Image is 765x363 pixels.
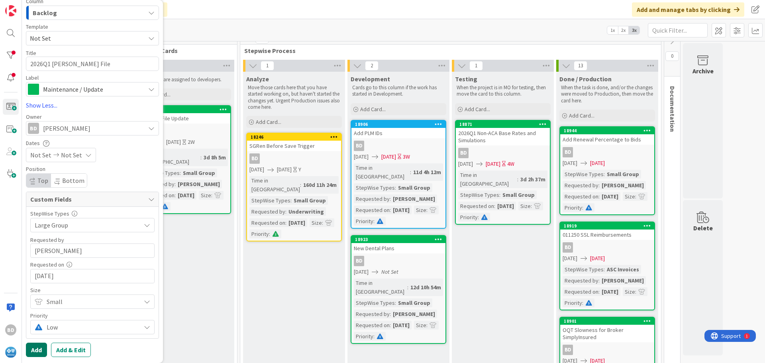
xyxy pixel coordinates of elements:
div: [PERSON_NAME] [391,310,437,318]
div: 2026 SBC File Update [136,113,230,124]
span: [DATE] [486,160,500,168]
span: [DATE] [590,254,605,263]
span: Add Card... [465,106,490,113]
div: 18901OQT Slowness for Broker SimplyInsured [560,318,654,342]
div: BD [458,148,469,158]
div: Priority [354,332,373,341]
a: 18944Add Renewal Percentage to BidsBD[DATE][DATE]StepWise Types:Small GroupRequested by:[PERSON_N... [559,126,655,215]
div: BD [563,242,573,253]
a: 189562026 SBC File UpdateBD[DATE][DATE]2WTime in [GEOGRAPHIC_DATA]:3d 8h 5mStepWise Types:Small G... [135,105,231,214]
span: : [269,230,270,238]
div: BD [351,256,445,266]
div: 18944 [564,128,654,133]
div: 011250 SSL Reimbursements [560,230,654,240]
button: Add [26,343,47,357]
div: Priority [563,298,582,307]
div: Time in [GEOGRAPHIC_DATA] [249,176,300,194]
div: StepWise Types [354,298,395,307]
div: [DATE] [600,287,620,296]
span: : [322,218,323,227]
textarea: 2026Q1 [PERSON_NAME] File [26,57,159,71]
div: [PERSON_NAME] [176,180,222,188]
span: Not Set [61,150,82,160]
span: : [390,206,391,214]
a: 18246SGRen Before Save TriggerBD[DATE][DATE]YTime in [GEOGRAPHIC_DATA]:160d 11h 24mStepWise Types... [246,133,342,241]
span: : [285,207,286,216]
span: 1 [469,61,483,71]
div: 18923 [351,236,445,243]
span: 0 [665,51,679,61]
div: Small Group [292,196,328,205]
span: : [390,194,391,203]
div: [DATE] [391,321,412,330]
span: : [499,190,500,199]
span: : [211,191,212,200]
div: 18906 [351,121,445,128]
input: MM/DD/YYYY [35,269,150,283]
div: BD [563,147,573,157]
div: Priority [249,230,269,238]
div: Priority [30,313,155,318]
span: [DATE] [354,268,369,276]
div: Requested on [563,192,598,201]
span: : [478,213,479,222]
span: Add Card... [360,106,386,113]
div: Size [623,192,635,201]
span: : [582,298,583,307]
span: Add Card... [569,112,594,119]
span: : [373,332,375,341]
div: Size [623,287,635,296]
div: BD [247,153,341,164]
span: Small [47,296,137,307]
span: [PERSON_NAME] [43,124,90,133]
div: BD [354,256,364,266]
span: : [426,206,428,214]
span: [DATE] [354,153,369,161]
span: : [390,310,391,318]
div: 2W [188,138,195,146]
span: : [285,218,286,227]
span: Low [47,322,137,333]
div: Add Renewal Percentage to Bids [560,134,654,145]
div: 4W [507,160,514,168]
a: 18923New Dental PlansBD[DATE]Not SetTime in [GEOGRAPHIC_DATA]:12d 10h 54mStepWise Types:Small Gro... [351,235,446,344]
span: [DATE] [381,153,396,161]
span: Owner [26,114,42,120]
span: : [604,265,605,274]
div: BD [5,324,16,336]
button: Backlog [26,6,159,20]
div: [PERSON_NAME] [600,181,646,190]
div: Delete [693,223,713,233]
span: Maintenance / Update [43,84,141,95]
span: : [598,181,600,190]
input: Quick Filter... [648,23,708,37]
span: 2x [618,26,629,34]
span: : [373,217,375,226]
div: Size [518,202,531,210]
img: avatar [5,347,16,358]
a: Show Less... [26,100,159,110]
div: 189562026 SBC File Update [136,106,230,124]
div: Size [310,218,322,227]
span: 13 [574,61,587,71]
span: : [598,276,600,285]
div: 2026Q1 Non-ACA Base Rates and Simulations [456,128,550,145]
div: Requested on [354,321,390,330]
div: Size [414,321,426,330]
div: Requested by [354,194,390,203]
div: [DATE] [286,218,307,227]
span: 2 [365,61,379,71]
p: Move those cards here that you have started working on, but haven't started the changes yet. Urge... [248,84,340,110]
div: BD [560,147,654,157]
div: 1 [41,3,43,10]
div: Priority [458,213,478,222]
div: 18906Add PLM IDs [351,121,445,138]
div: 18871 [459,122,550,127]
span: Testing [455,75,477,83]
div: Time in [GEOGRAPHIC_DATA] [354,279,407,296]
span: [DATE] [166,138,181,146]
div: 18906 [355,122,445,127]
span: Large Group [35,220,137,231]
span: [DATE] [458,160,473,168]
div: [DATE] [495,202,516,210]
